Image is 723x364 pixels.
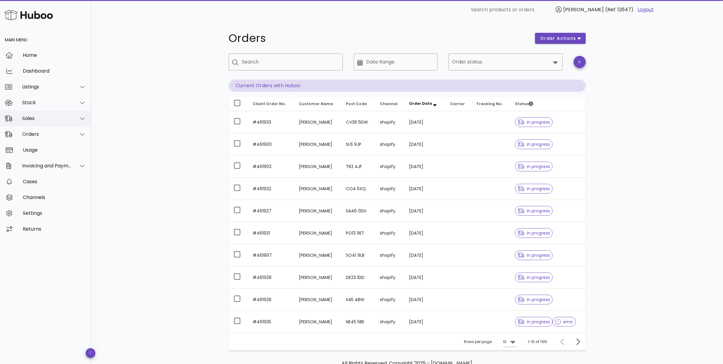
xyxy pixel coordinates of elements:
[248,156,294,178] td: #461902
[248,97,294,111] th: Client Order No.
[404,266,445,289] td: [DATE]
[22,115,72,121] div: Sales
[294,244,341,266] td: [PERSON_NAME]
[518,297,550,302] span: in progress
[23,52,86,58] div: Home
[229,33,528,44] h1: Orders
[404,222,445,244] td: [DATE]
[346,101,367,106] span: Post Code
[375,178,404,200] td: shopify
[448,53,563,70] div: Order status
[572,336,583,347] button: Next page
[253,101,286,106] span: Client Order No.
[404,156,445,178] td: [DATE]
[248,266,294,289] td: #461928
[375,266,404,289] td: shopify
[294,266,341,289] td: [PERSON_NAME]
[518,120,550,124] span: in progress
[229,80,586,92] p: Current Orders with Huboo
[294,156,341,178] td: [PERSON_NAME]
[518,187,550,191] span: in progress
[445,97,471,111] th: Carrier
[23,210,86,216] div: Settings
[404,289,445,311] td: [DATE]
[341,97,375,111] th: Post Code
[638,6,654,13] a: Logout
[248,289,294,311] td: #461926
[375,289,404,311] td: shopify
[563,6,604,13] span: [PERSON_NAME]
[341,266,375,289] td: DE23 1DD
[22,84,72,90] div: Listings
[294,222,341,244] td: [PERSON_NAME]
[404,200,445,222] td: [DATE]
[540,35,576,42] span: order actions
[380,101,397,106] span: Channel
[375,111,404,133] td: shopify
[510,97,585,111] th: Status
[375,97,404,111] th: Channel
[341,311,375,333] td: NE45 5BE
[294,133,341,156] td: [PERSON_NAME]
[518,253,550,257] span: in progress
[23,194,86,200] div: Channels
[375,133,404,156] td: shopify
[341,156,375,178] td: TR2 4JF
[375,222,404,244] td: shopify
[515,101,533,106] span: Status
[404,133,445,156] td: [DATE]
[4,9,53,22] img: Huboo Logo
[409,101,432,106] span: Order Date
[518,320,550,324] span: in progress
[341,178,375,200] td: CO4 5XQ
[518,275,550,280] span: in progress
[248,178,294,200] td: #461932
[248,222,294,244] td: #461931
[22,131,72,137] div: Orders
[23,147,86,153] div: Usage
[404,311,445,333] td: [DATE]
[341,289,375,311] td: SA5 4BW
[341,133,375,156] td: SL6 9JP
[518,209,550,213] span: in progress
[294,200,341,222] td: [PERSON_NAME]
[294,311,341,333] td: [PERSON_NAME]
[294,178,341,200] td: [PERSON_NAME]
[375,200,404,222] td: shopify
[341,200,375,222] td: SA46 0DU
[341,111,375,133] td: CV36 5DW
[294,289,341,311] td: [PERSON_NAME]
[248,311,294,333] td: #461925
[404,97,445,111] th: Order Date: Sorted descending. Activate to remove sorting.
[23,68,86,74] div: Dashboard
[471,97,510,111] th: Tracking No.
[404,244,445,266] td: [DATE]
[375,244,404,266] td: shopify
[294,97,341,111] th: Customer Name
[23,226,86,232] div: Returns
[341,222,375,244] td: PO13 9ET
[404,111,445,133] td: [DATE]
[299,101,333,106] span: Customer Name
[404,178,445,200] td: [DATE]
[248,133,294,156] td: #461900
[535,33,585,44] button: order actions
[464,333,517,351] div: Rows per page:
[518,231,550,235] span: in progress
[248,111,294,133] td: #461933
[450,101,465,106] span: Carrier
[248,244,294,266] td: #461897
[22,163,72,169] div: Invoicing and Payments
[503,339,507,345] div: 10
[476,101,503,106] span: Tracking No.
[518,142,550,146] span: in progress
[375,311,404,333] td: shopify
[341,244,375,266] td: SO41 9LB
[528,339,547,345] div: 1-10 of 1130
[555,320,573,324] span: error
[375,156,404,178] td: shopify
[23,179,86,184] div: Cases
[518,164,550,169] span: in progress
[605,6,633,13] span: (Ref: 12647)
[248,200,294,222] td: #461927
